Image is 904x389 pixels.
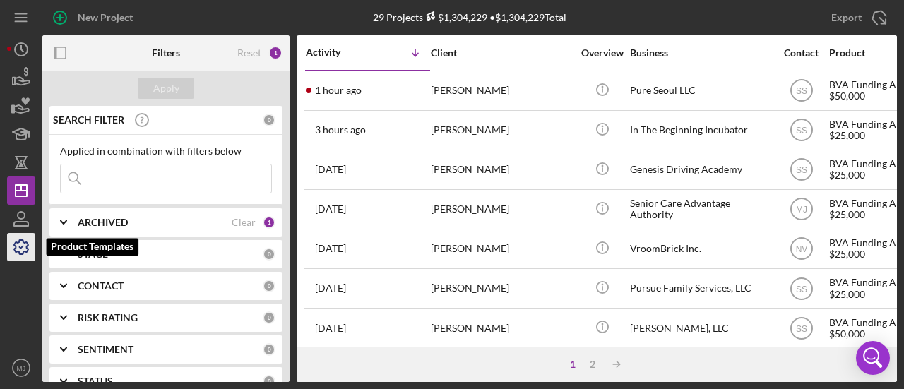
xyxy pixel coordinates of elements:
text: MJ [796,205,807,215]
text: SS [795,165,807,175]
div: Apply [153,78,179,99]
div: Reset [237,47,261,59]
time: 2025-09-08 19:08 [315,164,346,175]
b: SENTIMENT [78,344,133,355]
b: SEARCH FILTER [53,114,124,126]
div: [PERSON_NAME] [431,230,572,268]
div: [PERSON_NAME] [431,270,572,307]
b: RISK RATING [78,312,138,323]
div: 2 [583,359,602,370]
div: 0 [263,311,275,324]
div: Pursue Family Services, LLC [630,270,771,307]
text: SS [795,126,807,136]
time: 2025-09-05 14:15 [315,282,346,294]
div: 1 [263,216,275,229]
b: CONTACT [78,280,124,292]
button: Export [817,4,897,32]
div: [PERSON_NAME] [431,151,572,188]
div: [PERSON_NAME], LLC [630,309,771,347]
time: 2025-09-11 17:10 [315,85,362,96]
div: 0 [263,280,275,292]
div: 29 Projects • $1,304,229 Total [373,11,566,23]
div: [PERSON_NAME] [431,112,572,149]
div: Senior Care Advantage Authority [630,191,771,228]
div: 1 [268,46,282,60]
div: VroomBrick Inc. [630,230,771,268]
b: Filters [152,47,180,59]
div: Applied in combination with filters below [60,145,272,157]
div: [PERSON_NAME] [431,191,572,228]
b: ARCHIVED [78,217,128,228]
time: 2025-09-03 15:31 [315,323,346,334]
div: Pure Seoul LLC [630,72,771,109]
text: SS [795,323,807,333]
div: Clear [232,217,256,228]
time: 2025-09-08 16:42 [315,203,346,215]
div: New Project [78,4,133,32]
div: In The Beginning Incubator [630,112,771,149]
button: MJ [7,354,35,382]
div: Open Intercom Messenger [856,341,890,375]
div: 0 [263,248,275,261]
button: Apply [138,78,194,99]
b: STATUS [78,376,113,387]
b: STAGE [78,249,108,260]
text: SS [795,86,807,96]
div: Contact [775,47,828,59]
div: 0 [263,114,275,126]
text: NV [795,244,807,254]
div: Client [431,47,572,59]
div: Business [630,47,771,59]
div: Genesis Driving Academy [630,151,771,188]
text: MJ [17,364,26,372]
div: 0 [263,375,275,388]
div: [PERSON_NAME] [431,309,572,347]
time: 2025-09-11 15:20 [315,124,366,136]
text: SS [795,284,807,294]
div: $1,304,229 [423,11,487,23]
time: 2025-09-07 15:09 [315,243,346,254]
button: New Project [42,4,147,32]
div: [PERSON_NAME] [431,72,572,109]
div: Export [831,4,862,32]
div: Activity [306,47,368,58]
div: 0 [263,343,275,356]
div: Overview [576,47,629,59]
div: 1 [563,359,583,370]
